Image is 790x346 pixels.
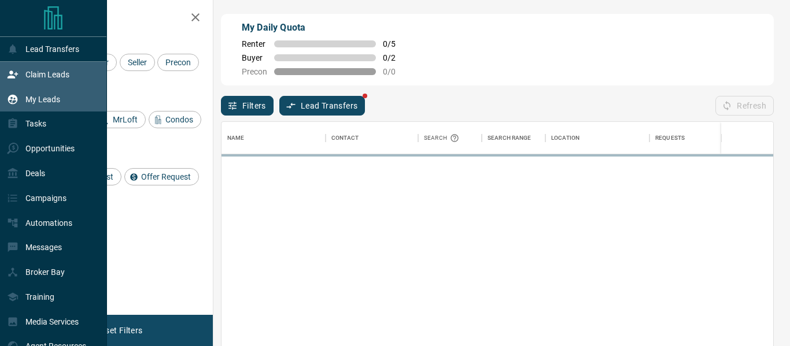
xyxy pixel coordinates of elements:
[96,111,146,128] div: MrLoft
[109,115,142,124] span: MrLoft
[482,122,545,154] div: Search Range
[383,39,408,49] span: 0 / 5
[331,122,359,154] div: Contact
[120,54,155,71] div: Seller
[279,96,366,116] button: Lead Transfers
[227,122,245,154] div: Name
[242,67,267,76] span: Precon
[37,12,201,25] h2: Filters
[124,168,199,185] div: Offer Request
[649,122,754,154] div: Requests
[242,53,267,62] span: Buyer
[157,54,199,71] div: Precon
[383,67,408,76] span: 0 / 0
[137,172,195,181] span: Offer Request
[161,115,197,124] span: Condos
[655,122,685,154] div: Requests
[488,122,531,154] div: Search Range
[383,53,408,62] span: 0 / 2
[221,96,274,116] button: Filters
[161,58,195,67] span: Precon
[88,321,150,340] button: Reset Filters
[545,122,649,154] div: Location
[222,122,326,154] div: Name
[326,122,418,154] div: Contact
[242,39,267,49] span: Renter
[424,122,462,154] div: Search
[149,111,201,128] div: Condos
[551,122,579,154] div: Location
[242,21,408,35] p: My Daily Quota
[124,58,151,67] span: Seller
